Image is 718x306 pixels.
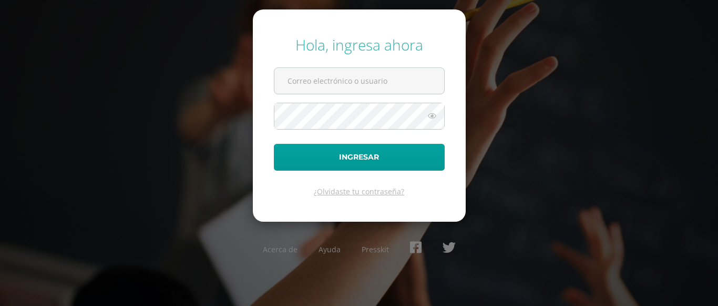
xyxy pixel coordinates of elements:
a: Ayuda [319,244,341,254]
a: ¿Olvidaste tu contraseña? [314,186,404,196]
div: Hola, ingresa ahora [274,35,445,55]
button: Ingresar [274,144,445,171]
a: Presskit [362,244,389,254]
input: Correo electrónico o usuario [274,68,444,94]
a: Acerca de [263,244,298,254]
